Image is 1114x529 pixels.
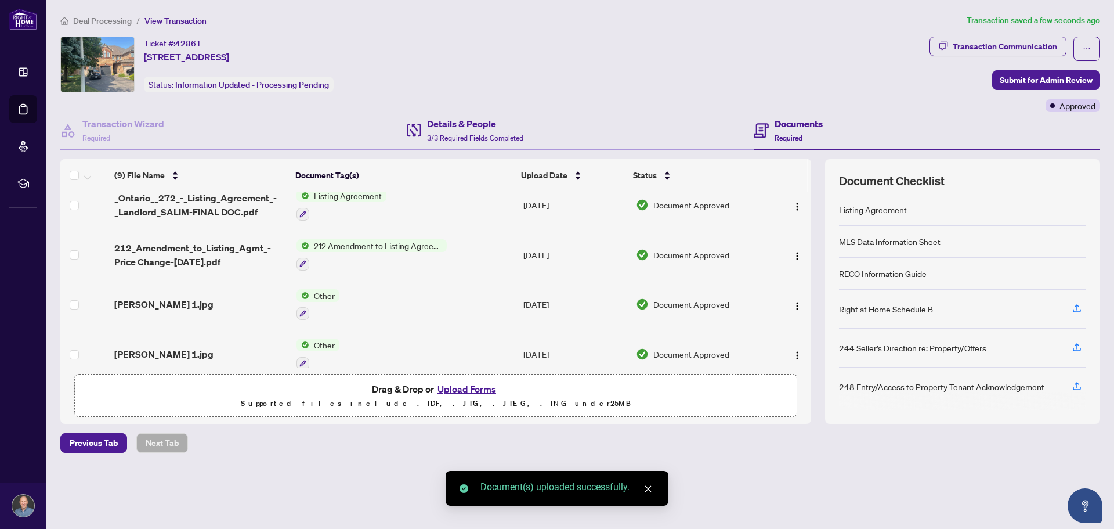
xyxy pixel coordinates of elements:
span: Other [309,289,339,302]
span: View Transaction [144,16,207,26]
div: Listing Agreement [839,203,907,216]
span: Submit for Admin Review [1000,71,1093,89]
img: Document Status [636,249,649,261]
button: Next Tab [136,433,188,453]
div: Status: [144,77,334,92]
span: Drag & Drop orUpload FormsSupported files include .PDF, .JPG, .JPEG, .PNG under25MB [75,375,797,418]
div: Transaction Communication [953,37,1057,56]
div: Ticket #: [144,37,201,50]
img: Status Icon [296,239,309,252]
button: Upload Forms [434,382,500,397]
span: Document Approved [653,249,729,261]
li: / [136,14,140,27]
span: close [644,485,652,493]
th: Upload Date [516,159,628,192]
span: ellipsis [1083,45,1091,53]
img: Status Icon [296,339,309,351]
img: Document Status [636,298,649,311]
img: IMG-W12269851_1.jpg [61,37,134,92]
img: Status Icon [296,189,309,202]
span: [STREET_ADDRESS] [144,50,229,64]
span: Document Approved [653,199,729,211]
button: Open asap [1068,488,1102,523]
th: (9) File Name [110,159,291,192]
button: Logo [788,246,806,264]
div: Right at Home Schedule B [839,303,933,315]
img: Document Status [636,199,649,211]
button: Transaction Communication [929,37,1066,56]
span: Approved [1059,99,1095,112]
span: Upload Date [521,169,567,182]
img: logo [9,9,37,30]
span: _Ontario__272_-_Listing_Agreement_-_Landlord_SALIM-FINAL DOC.pdf [114,191,287,219]
p: Supported files include .PDF, .JPG, .JPEG, .PNG under 25 MB [82,397,790,411]
span: (9) File Name [114,169,165,182]
img: Profile Icon [12,495,34,517]
span: Status [633,169,657,182]
span: [PERSON_NAME] 1.jpg [114,297,214,311]
span: 42861 [175,38,201,49]
h4: Documents [775,117,823,131]
a: Close [642,483,654,495]
th: Document Tag(s) [291,159,517,192]
span: check-circle [460,484,468,493]
td: [DATE] [519,280,631,330]
span: Document Approved [653,348,729,361]
span: 3/3 Required Fields Completed [427,134,523,142]
span: Other [309,339,339,351]
img: Logo [793,351,802,360]
button: Submit for Admin Review [992,70,1100,90]
article: Transaction saved a few seconds ago [967,14,1100,27]
img: Document Status [636,348,649,361]
span: Drag & Drop or [372,382,500,397]
img: Logo [793,202,802,211]
td: [DATE] [519,180,631,230]
th: Status [628,159,768,192]
span: Document Approved [653,298,729,311]
div: 244 Seller’s Direction re: Property/Offers [839,341,986,354]
button: Status Icon212 Amendment to Listing Agreement - Authority to Offer for Lease Price Change/Extensi... [296,239,447,271]
div: MLS Data Information Sheet [839,235,941,248]
span: Document Checklist [839,173,945,189]
h4: Details & People [427,117,523,131]
td: [DATE] [519,329,631,379]
span: Previous Tab [70,434,118,452]
button: Status IconOther [296,289,339,321]
button: Logo [788,345,806,364]
span: Required [775,134,802,142]
td: [DATE] [519,230,631,280]
button: Previous Tab [60,433,127,453]
span: Deal Processing [73,16,132,26]
span: home [60,17,68,25]
img: Logo [793,251,802,261]
img: Logo [793,301,802,311]
span: [PERSON_NAME] 1.jpg [114,347,214,361]
span: Required [82,134,110,142]
button: Status IconOther [296,339,339,370]
div: 248 Entry/Access to Property Tenant Acknowledgement [839,380,1044,393]
div: Document(s) uploaded successfully. [480,480,654,494]
div: RECO Information Guide [839,267,927,280]
h4: Transaction Wizard [82,117,164,131]
span: Information Updated - Processing Pending [175,80,329,90]
span: 212 Amendment to Listing Agreement - Authority to Offer for Lease Price Change/Extension/Amendmen... [309,239,447,252]
button: Logo [788,196,806,214]
span: Listing Agreement [309,189,386,202]
span: 212_Amendment_to_Listing_Agmt_-Price Change-[DATE].pdf [114,241,287,269]
button: Logo [788,295,806,314]
button: Status IconListing Agreement [296,189,386,221]
img: Status Icon [296,289,309,302]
